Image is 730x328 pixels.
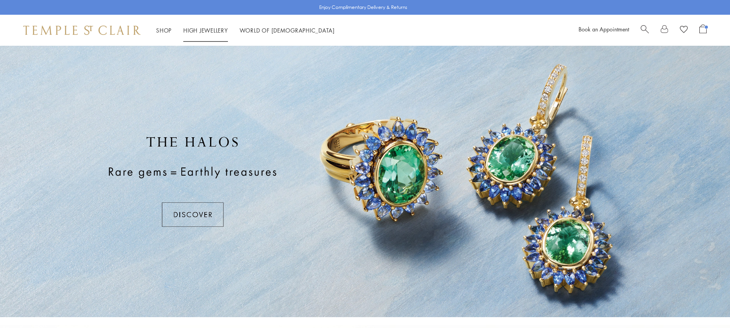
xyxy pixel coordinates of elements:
a: Search [641,24,649,36]
a: View Wishlist [680,24,688,36]
a: Book an Appointment [579,25,629,33]
iframe: Gorgias live chat messenger [691,292,722,320]
a: High JewelleryHigh Jewellery [183,26,228,34]
a: Open Shopping Bag [699,24,707,36]
img: Temple St. Clair [23,26,141,35]
p: Enjoy Complimentary Delivery & Returns [319,3,407,11]
a: World of [DEMOGRAPHIC_DATA]World of [DEMOGRAPHIC_DATA] [240,26,335,34]
a: ShopShop [156,26,172,34]
nav: Main navigation [156,26,335,35]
